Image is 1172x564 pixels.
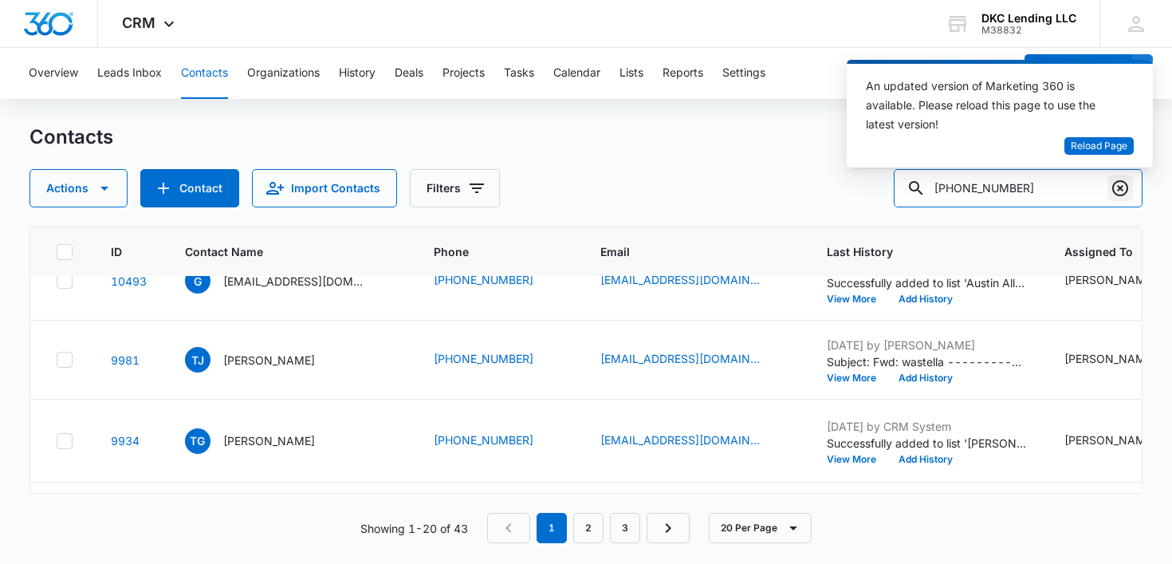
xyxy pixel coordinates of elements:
button: View More [827,455,887,464]
button: Organizations [247,48,320,99]
div: account id [981,25,1076,36]
a: Next Page [647,513,690,543]
div: Phone - +1 (516) 853-5267 - Select to Edit Field [434,271,562,290]
div: [PERSON_NAME] [1064,432,1156,448]
button: Add History [887,373,964,383]
a: [EMAIL_ADDRESS][DOMAIN_NAME] [600,432,760,448]
button: Leads Inbox [97,48,162,99]
p: Showing 1-20 of 43 [360,520,468,537]
div: [PERSON_NAME] [1064,350,1156,367]
button: 20 Per Page [709,513,812,543]
div: Email - support@jbimanagementllc.com - Select to Edit Field [600,350,789,369]
span: Reload Page [1071,139,1127,154]
input: Search Contacts [894,169,1143,207]
button: Add Contact [140,169,239,207]
div: Email - teresog11@yahoo.com - Select to Edit Field [600,432,789,451]
a: Navigate to contact details page for Tereso Guevara [111,434,140,448]
p: Subject: Fwd: wastella ---------- Forwarded message --------- From: [PERSON_NAME] Date: [DATE] 11... [827,353,1026,370]
button: Settings [722,48,765,99]
button: Lists [619,48,643,99]
div: Contact Name - Gaukharmakhmetova@gmail.Com - Select to Edit Field [185,268,395,294]
button: Add Contact [1025,54,1132,93]
span: Email [600,243,765,260]
a: [PHONE_NUMBER] [434,432,533,448]
button: History [339,48,376,99]
span: Phone [434,243,539,260]
nav: Pagination [487,513,690,543]
button: Actions [29,169,128,207]
button: Add History [887,294,964,304]
p: [PERSON_NAME] [223,432,315,449]
div: Contact Name - Terry Johnson - Select to Edit Field [185,347,344,373]
button: Contacts [181,48,228,99]
p: [PERSON_NAME] [223,352,315,369]
a: [EMAIL_ADDRESS][DOMAIN_NAME] [600,350,760,367]
p: [EMAIL_ADDRESS][DOMAIN_NAME] [223,273,367,290]
span: TG [185,428,210,454]
div: Phone - (732) 801-6653 - Select to Edit Field [434,350,562,369]
div: An updated version of Marketing 360 is available. Please reload this page to use the latest version! [866,77,1115,134]
button: Overview [29,48,78,99]
div: Phone - (407) 516-2166 - Select to Edit Field [434,432,562,451]
em: 1 [537,513,567,543]
p: [DATE] by CRM System [827,418,1026,435]
p: Successfully added to list 'Austin All Contacts'. [827,274,1026,291]
a: Navigate to contact details page for Terry Johnson [111,353,140,367]
div: account name [981,12,1076,25]
button: Import Contacts [252,169,397,207]
span: Contact Name [185,243,372,260]
span: G [185,268,210,294]
p: Successfully added to list '[PERSON_NAME] All Contacts'. [827,435,1026,452]
div: [PERSON_NAME] [1064,271,1156,288]
a: [PHONE_NUMBER] [434,350,533,367]
span: CRM [122,14,155,31]
a: [PHONE_NUMBER] [434,271,533,288]
button: Reload Page [1064,137,1134,156]
button: Reports [663,48,703,99]
button: Deals [395,48,423,99]
span: Assigned To [1064,243,1162,260]
button: Add History [887,455,964,464]
p: [DATE] by [PERSON_NAME] [827,337,1026,353]
a: Page 2 [573,513,604,543]
button: View More [827,373,887,383]
span: Last History [827,243,1003,260]
span: ID [111,243,124,260]
button: Filters [410,169,500,207]
div: Contact Name - Tereso Guevara - Select to Edit Field [185,428,344,454]
button: Tasks [504,48,534,99]
span: TJ [185,347,210,373]
a: [EMAIL_ADDRESS][DOMAIN_NAME] [600,271,760,288]
button: Calendar [553,48,600,99]
button: Projects [442,48,485,99]
a: Navigate to contact details page for Gaukharmakhmetova@gmail.Com [111,274,147,288]
a: Page 3 [610,513,640,543]
h1: Contacts [29,125,113,149]
button: Clear [1107,176,1133,201]
button: View More [827,294,887,304]
div: Email - gaukharmakhmetova@gmail.com - Select to Edit Field [600,271,789,290]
